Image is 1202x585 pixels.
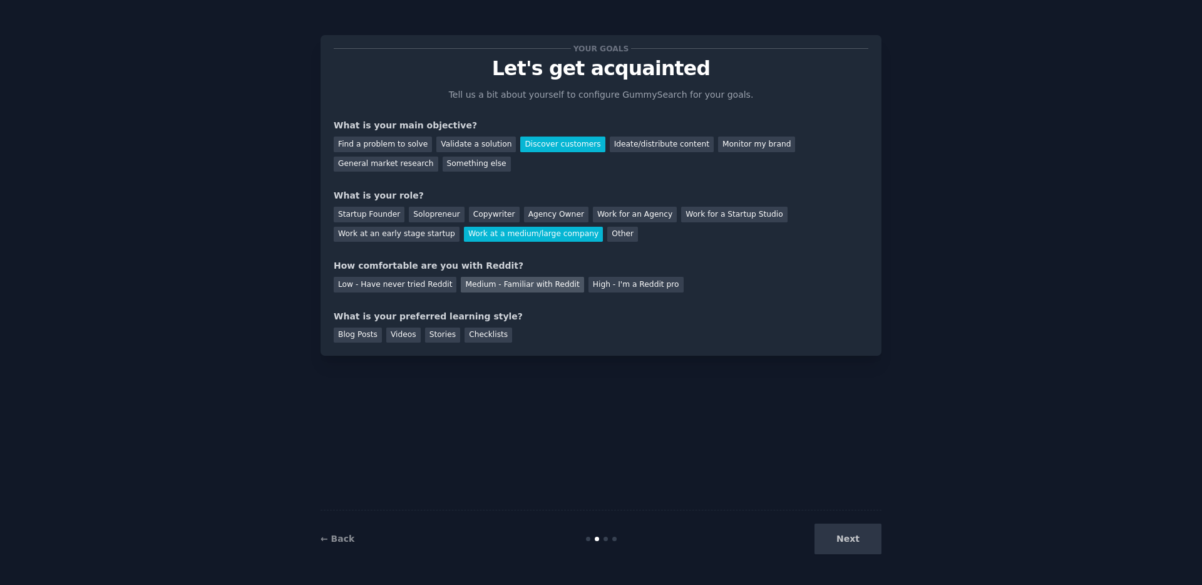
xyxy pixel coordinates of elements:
span: Your goals [571,42,631,55]
div: High - I'm a Reddit pro [588,277,684,292]
div: Agency Owner [524,207,588,222]
div: Solopreneur [409,207,464,222]
div: Checklists [465,328,512,343]
div: Startup Founder [334,207,404,222]
div: Other [607,227,638,242]
div: Monitor my brand [718,137,795,152]
div: Validate a solution [436,137,516,152]
div: How comfortable are you with Reddit? [334,259,868,272]
div: What is your role? [334,189,868,202]
div: Stories [425,328,460,343]
div: Work at a medium/large company [464,227,603,242]
div: What is your preferred learning style? [334,310,868,323]
a: ← Back [321,534,354,544]
div: Work at an early stage startup [334,227,460,242]
div: Ideate/distribute content [610,137,714,152]
div: Copywriter [469,207,520,222]
div: What is your main objective? [334,119,868,132]
div: Medium - Familiar with Reddit [461,277,583,292]
div: Work for an Agency [593,207,677,222]
div: General market research [334,157,438,172]
div: Videos [386,328,421,343]
div: Work for a Startup Studio [681,207,787,222]
div: Discover customers [520,137,605,152]
p: Tell us a bit about yourself to configure GummySearch for your goals. [443,88,759,101]
p: Let's get acquainted [334,58,868,80]
div: Low - Have never tried Reddit [334,277,456,292]
div: Blog Posts [334,328,382,343]
div: Something else [443,157,511,172]
div: Find a problem to solve [334,137,432,152]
